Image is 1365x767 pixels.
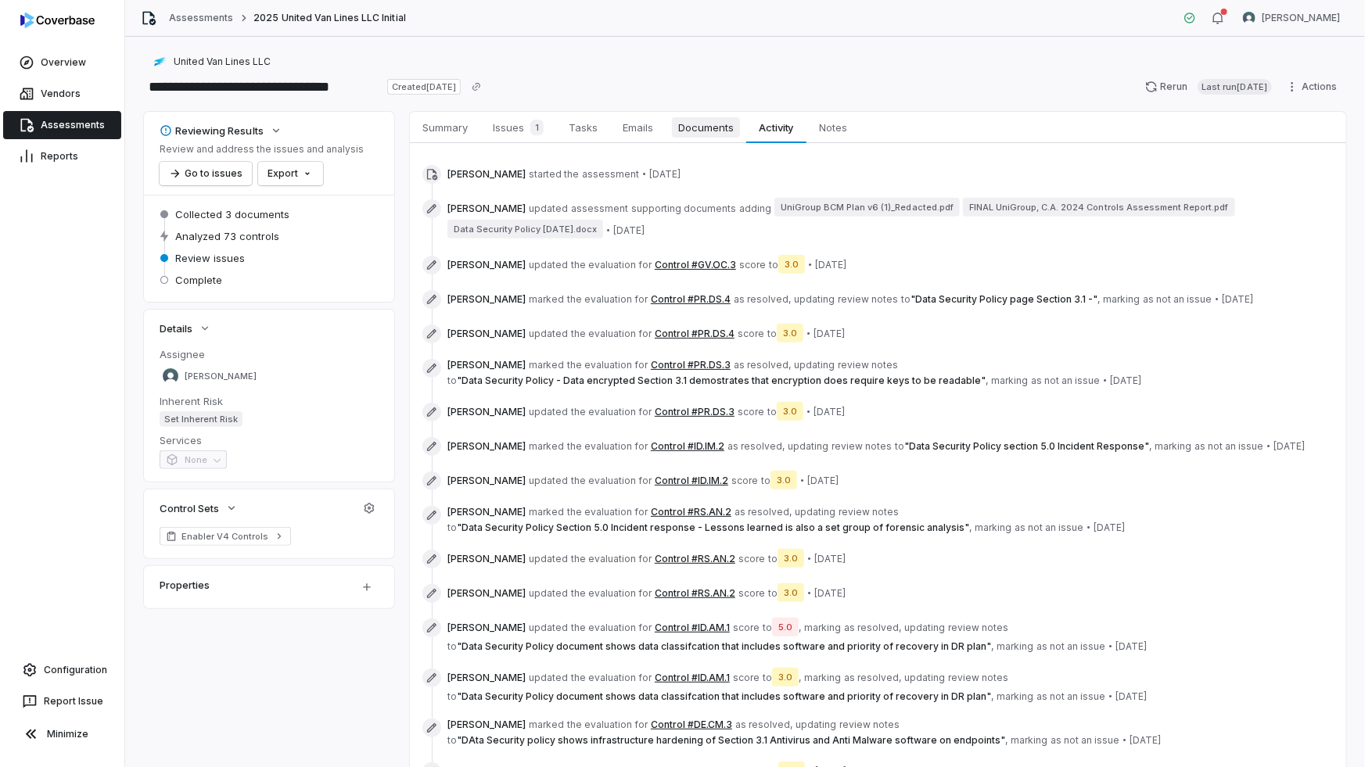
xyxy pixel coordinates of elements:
[1243,12,1255,24] img: Nic Weilbacher avatar
[1155,440,1191,453] span: marking
[844,622,901,634] span: as resolved ,
[416,117,474,138] span: Summary
[447,690,457,702] span: to
[777,402,803,421] span: 3.0
[571,259,652,271] span: the evaluation for
[447,259,526,271] span: [PERSON_NAME]
[655,587,735,600] button: Control #RS.AN.2
[804,622,841,634] span: marking
[160,124,264,138] div: Reviewing Results
[160,162,252,185] button: Go to issues
[567,293,648,306] span: the evaluation for
[457,521,969,533] span: " Data Security Policy Section 5.0 Incident response - Lessons learned is also a set group of for...
[447,328,526,340] span: [PERSON_NAME]
[895,440,904,452] span: to
[1036,640,1105,653] span: as not an issue
[571,328,652,340] span: the evaluation for
[253,12,405,24] span: 2025 United Van Lines LLC Initial
[901,293,911,305] span: to
[1108,690,1112,702] span: •
[447,734,457,746] span: to
[1097,293,1100,305] span: ,
[1087,521,1090,533] span: •
[447,719,526,731] span: [PERSON_NAME]
[160,433,379,447] dt: Services
[763,622,772,633] span: to
[1036,690,1105,703] span: as not an issue
[997,690,1033,703] span: marking
[651,719,732,731] button: Control #DE.CM.3
[1005,734,1008,746] span: ,
[631,203,736,215] span: supporting documents
[447,622,526,634] span: [PERSON_NAME]
[169,12,233,24] a: Assessments
[839,719,900,731] span: review notes
[796,719,836,731] span: updating
[844,672,901,684] span: as resolved ,
[651,440,724,453] button: Control #ID.IM.2
[447,168,526,181] span: [PERSON_NAME]
[447,440,526,453] span: [PERSON_NAME]
[778,255,805,274] span: 3.0
[155,494,242,522] button: Control Sets
[795,506,835,518] span: updating
[447,587,526,600] span: [PERSON_NAME]
[529,475,568,487] span: updated
[738,328,764,340] span: score
[447,359,526,371] span: [PERSON_NAME]
[814,587,846,600] span: [DATE]
[571,622,652,634] span: the evaluation for
[1262,12,1340,24] span: [PERSON_NAME]
[838,293,898,306] span: review notes
[487,116,550,138] span: Issues
[807,552,811,564] span: •
[1273,440,1305,453] span: [DATE]
[1130,734,1161,747] span: [DATE]
[997,640,1033,653] span: marking
[1103,374,1107,386] span: •
[948,672,1008,684] span: review notes
[447,506,526,518] span: [PERSON_NAME]
[6,656,118,684] a: Configuration
[767,328,777,339] span: to
[734,359,791,371] span: as resolved ,
[529,622,568,634] span: updated
[991,640,993,652] span: ,
[1222,293,1253,306] span: [DATE]
[963,198,1235,217] span: FINAL UniGroup, C.A. 2024 Controls Assessment Report.pdf
[1143,293,1212,306] span: as not an issue
[160,347,379,361] dt: Assignee
[1266,439,1270,452] span: •
[738,406,764,418] span: score
[969,521,972,533] span: ,
[160,411,242,427] span: Set Inherent Risk
[767,406,777,418] span: to
[832,440,892,453] span: review notes
[948,622,1008,634] span: review notes
[163,368,178,384] img: Chadd Myers avatar
[838,359,898,371] span: review notes
[3,142,121,170] a: Reports
[1115,640,1147,653] span: [DATE]
[3,111,121,139] a: Assessments
[1215,292,1219,305] span: •
[1031,375,1100,387] span: as not an issue
[571,203,628,215] span: assessment
[447,203,526,215] span: [PERSON_NAME]
[731,475,758,487] span: score
[1110,375,1141,387] span: [DATE]
[1198,79,1272,95] span: Last run [DATE]
[904,672,945,684] span: updating
[1108,640,1112,652] span: •
[651,359,731,371] button: Control #PR.DS.3
[530,120,544,135] span: 1
[1051,734,1119,747] span: as not an issue
[814,328,845,340] span: [DATE]
[529,506,564,518] span: marked
[815,259,846,271] span: [DATE]
[738,587,765,600] span: score
[649,168,681,181] span: [DATE]
[529,328,568,340] span: updated
[571,587,652,600] span: the evaluation for
[447,640,457,652] span: to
